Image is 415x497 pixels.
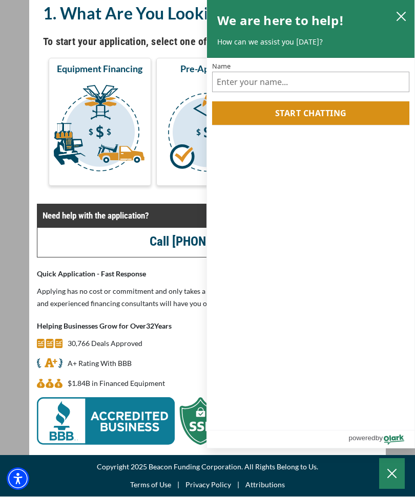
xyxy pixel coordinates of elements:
[212,102,409,125] button: Start chatting
[51,79,149,182] img: Equipment Financing
[37,286,378,310] p: Applying has no cost or commitment and only takes a couple of minutes to complete. Our knowledgea...
[158,79,257,182] img: Pre-Approval
[217,37,404,48] p: How can we assist you [DATE]?
[156,58,259,186] button: Pre-Approval
[68,338,142,350] p: 30,766 Deals Approved
[43,210,372,222] p: Need help with the application?
[180,63,235,75] span: Pre-Approval
[348,432,375,445] span: powered
[393,9,409,24] button: close chatbox
[348,431,414,448] a: Powered by Olark
[37,268,378,280] p: Quick Application - Fast Response
[171,479,185,491] span: |
[68,378,165,390] p: $1,842,298,412 in Financed Equipment
[146,322,154,331] span: 32
[57,63,142,75] span: Equipment Financing
[37,320,378,333] p: Helping Businesses Grow for Over Years
[212,63,409,70] label: Name
[37,398,221,445] img: BBB Acredited Business and SSL Protection
[376,432,383,445] span: by
[97,461,318,473] span: Copyright 2025 Beacon Funding Corporation. All Rights Belong to Us.
[7,468,29,490] div: Accessibility Menu
[150,234,266,249] a: call (847) 897-1761
[212,72,409,93] input: Name
[231,479,245,491] span: |
[130,479,171,491] a: Terms of Use
[49,58,151,186] button: Equipment Financing
[379,459,405,489] button: Close Chatbox
[68,358,132,370] p: A+ Rating With BBB
[43,2,372,26] h2: 1. What Are You Looking For?
[43,33,372,51] h4: To start your application, select one of the three options below.
[185,479,231,491] a: Privacy Policy
[245,479,285,491] a: Attributions
[217,11,344,31] h2: We are here to help!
